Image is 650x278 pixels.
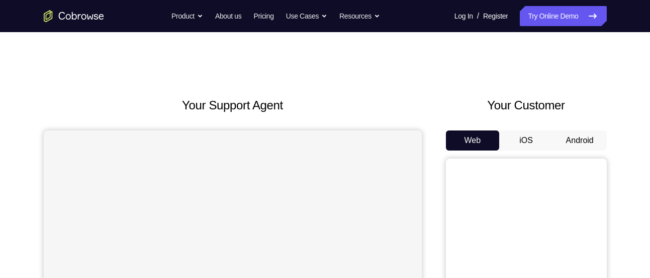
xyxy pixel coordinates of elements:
a: About us [215,6,241,26]
span: / [477,10,479,22]
a: Go to the home page [44,10,104,22]
a: Try Online Demo [520,6,606,26]
a: Register [483,6,508,26]
button: Web [446,130,500,151]
button: Use Cases [286,6,327,26]
a: Pricing [253,6,273,26]
button: Product [171,6,203,26]
a: Log In [454,6,473,26]
button: Resources [339,6,380,26]
h2: Your Customer [446,96,607,114]
h2: Your Support Agent [44,96,422,114]
button: Android [553,130,607,151]
button: iOS [499,130,553,151]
